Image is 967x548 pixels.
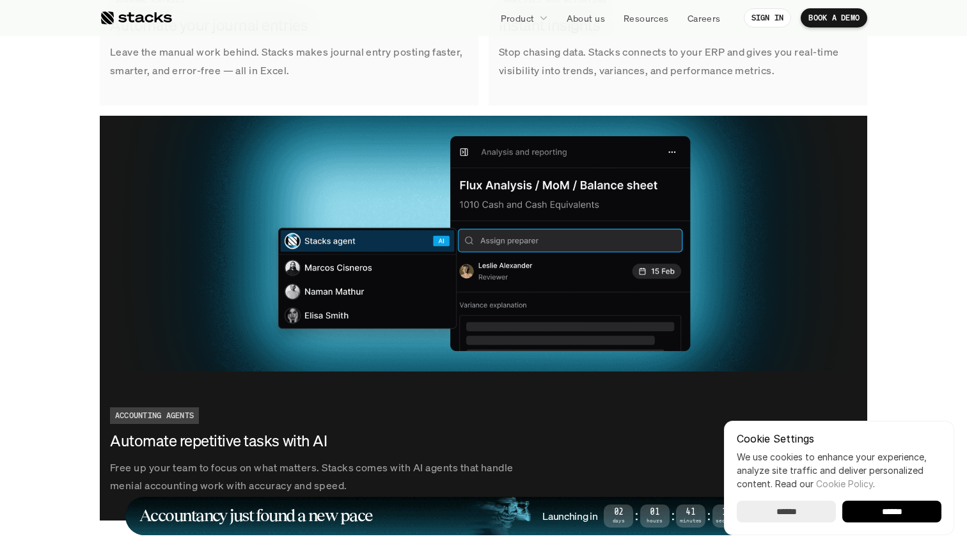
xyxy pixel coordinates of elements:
[737,450,941,490] p: We use cookies to enhance your experience, analyze site traffic and deliver personalized content.
[501,12,535,25] p: Product
[816,478,873,489] a: Cookie Policy
[801,8,867,27] a: BOOK A DEMO
[616,6,677,29] a: Resources
[808,13,860,22] p: BOOK A DEMO
[115,411,194,420] h2: ACCOUNTING AGENTS
[705,508,712,523] strong: :
[100,116,867,521] a: Free up your team to focus on what matters. Stacks comes with AI agents that handle menial accoun...
[712,509,742,516] span: 19
[712,519,742,523] span: Seconds
[751,13,784,22] p: SIGN IN
[110,430,462,452] h3: Automate repetitive tasks with AI
[640,519,670,523] span: Hours
[744,8,792,27] a: SIGN IN
[633,508,640,523] strong: :
[670,508,676,523] strong: :
[139,508,373,523] h1: Accountancy just found a new pace
[125,497,842,535] a: Accountancy just found a new paceLaunching in02Days:01Hours:41Minutes:19SecondsLEARN MORE
[680,6,728,29] a: Careers
[110,458,526,496] p: Free up your team to focus on what matters. Stacks comes with AI agents that handle menial accoun...
[676,519,705,523] span: Minutes
[542,509,597,523] h4: Launching in
[676,509,705,516] span: 41
[499,43,857,80] p: Stop chasing data. Stacks connects to your ERP and gives you real-time visibility into trends, va...
[688,12,721,25] p: Careers
[640,509,670,516] span: 01
[604,519,633,523] span: Days
[567,12,605,25] p: About us
[775,478,875,489] span: Read our .
[559,6,613,29] a: About us
[624,12,669,25] p: Resources
[151,296,207,305] a: Privacy Policy
[737,434,941,444] p: Cookie Settings
[604,509,633,516] span: 02
[110,43,468,80] p: Leave the manual work behind. Stacks makes journal entry posting faster, smarter, and error-free ...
